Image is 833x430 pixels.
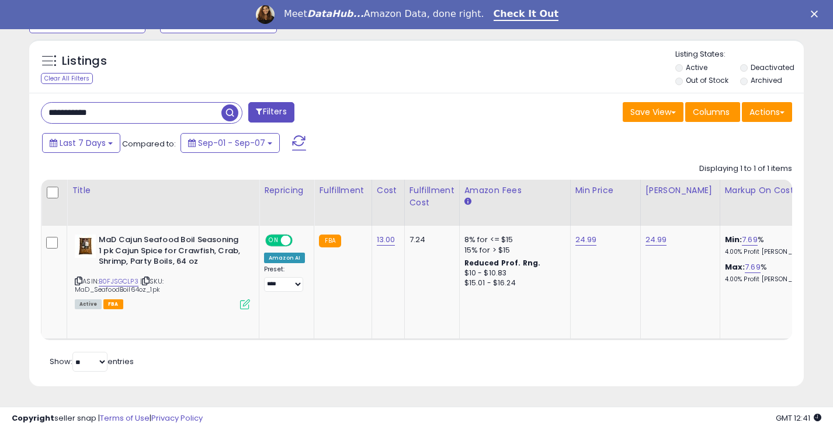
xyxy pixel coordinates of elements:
i: DataHub... [307,8,364,19]
div: Displaying 1 to 1 of 1 items [699,163,792,174]
th: The percentage added to the cost of goods (COGS) that forms the calculator for Min & Max prices. [720,180,831,226]
a: 24.99 [645,234,667,246]
a: 7.69 [742,234,758,246]
img: Profile image for Georgie [256,5,275,24]
label: Out of Stock [686,75,728,85]
div: ASIN: [75,235,250,308]
h5: Listings [62,53,107,69]
p: 4.00% Profit [PERSON_NAME] [725,275,822,284]
div: Title [72,184,254,197]
button: Last 7 Days [42,133,120,153]
p: Listing States: [675,49,804,60]
span: Sep-01 - Sep-07 [198,137,265,149]
label: Archived [751,75,782,85]
div: 7.24 [409,235,450,245]
div: % [725,262,822,284]
strong: Copyright [12,412,54,424]
div: Min Price [575,184,636,197]
span: Compared to: [122,138,176,149]
button: Save View [623,102,683,122]
label: Active [686,62,707,72]
a: 13.00 [377,234,395,246]
div: Markup on Cost [725,184,826,197]
div: Cost [377,184,400,197]
span: All listings currently available for purchase on Amazon [75,299,102,309]
span: Last 7 Days [60,137,106,149]
a: Privacy Policy [151,412,203,424]
a: Check It Out [494,8,559,21]
b: Reduced Prof. Rng. [464,258,541,268]
span: 2025-09-15 12:41 GMT [776,412,821,424]
b: Max: [725,261,745,272]
div: Preset: [264,265,305,292]
a: Terms of Use [100,412,150,424]
div: Amazon Fees [464,184,565,197]
span: OFF [291,236,310,246]
div: seller snap | | [12,413,203,424]
b: Min: [725,234,742,245]
b: MaD Cajun Seafood Boil Seasoning 1 pk Cajun Spice for Crawfish, Crab, Shrimp, Party Boils, 64 oz [99,235,241,270]
div: Fulfillment [319,184,366,197]
div: $10 - $10.83 [464,268,561,278]
span: Show: entries [50,356,134,367]
button: Actions [742,102,792,122]
span: ON [266,236,281,246]
div: Clear All Filters [41,73,93,84]
button: Sep-01 - Sep-07 [181,133,280,153]
div: % [725,235,822,256]
small: FBA [319,235,341,247]
img: 41IriXhMN2L._SL40_.jpg [75,235,96,258]
a: B0FJSGCLP3 [99,277,138,286]
div: 8% for <= $15 [464,235,561,245]
div: $15.01 - $16.24 [464,278,561,288]
label: Deactivated [751,62,794,72]
div: Repricing [264,184,309,197]
div: Meet Amazon Data, done right. [284,8,484,20]
div: 15% for > $15 [464,245,561,256]
p: 4.00% Profit [PERSON_NAME] [725,248,822,256]
div: Close [811,11,822,18]
a: 24.99 [575,234,597,246]
div: Fulfillment Cost [409,184,454,209]
small: Amazon Fees. [464,197,471,207]
a: 7.69 [745,261,761,273]
span: Columns [693,106,730,118]
button: Columns [685,102,740,122]
button: Filters [248,102,294,123]
span: FBA [103,299,123,309]
div: Amazon AI [264,253,305,263]
span: | SKU: MaD_SeafoodBoil64oz_1pk [75,277,164,294]
div: [PERSON_NAME] [645,184,715,197]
